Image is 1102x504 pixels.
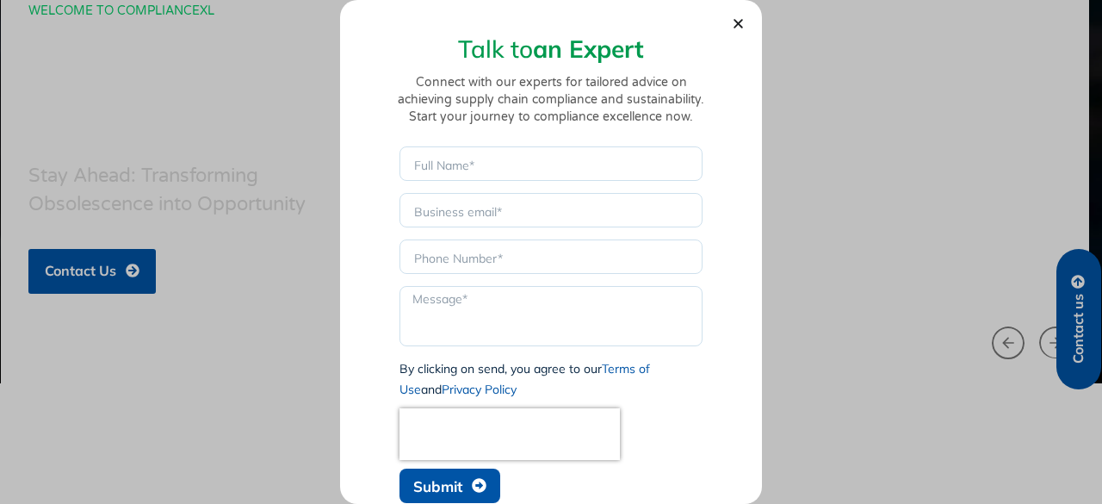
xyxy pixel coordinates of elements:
input: Business email* [399,193,703,227]
input: Full Name* [399,146,703,181]
a: Close [732,17,745,30]
div: By clicking on send, you agree to our and [399,358,703,400]
button: Submit [399,469,500,503]
p: Connect with our experts for tailored advice on achieving supply chain compliance and sustainabil... [392,74,711,126]
strong: an Expert [533,34,644,64]
span: Submit [413,479,462,494]
iframe: reCAPTCHA [399,408,620,460]
input: Only numbers and phone characters (#, -, *, etc) are accepted. [399,240,703,274]
a: Privacy Policy [442,382,517,397]
h2: Talk to [392,37,711,61]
